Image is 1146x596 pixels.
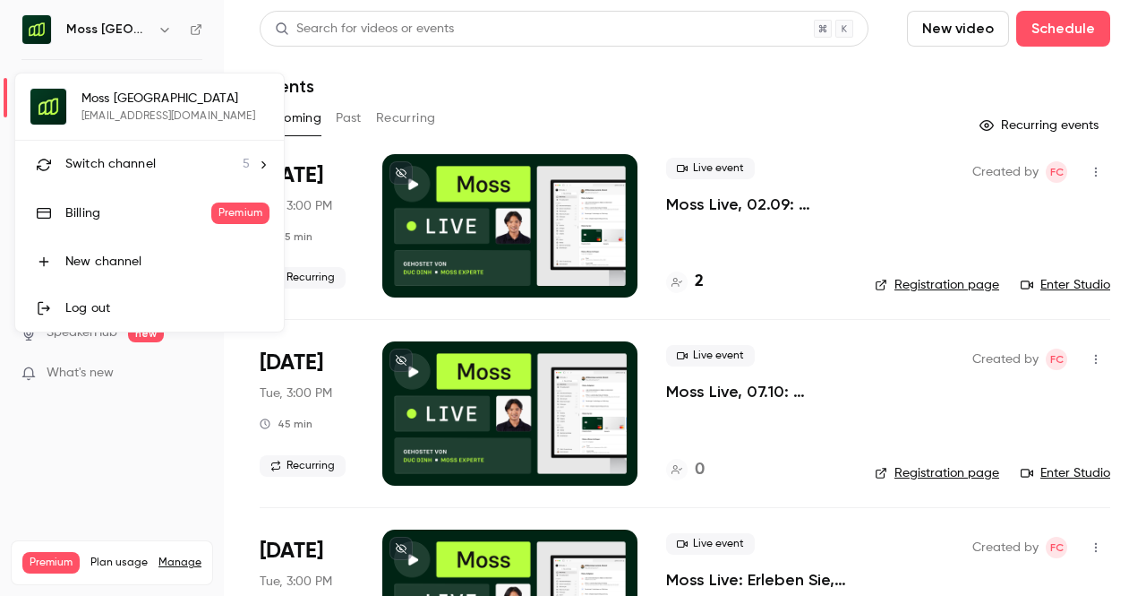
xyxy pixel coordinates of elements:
div: New channel [65,253,269,271]
span: 5 [243,155,250,174]
div: Log out [65,299,269,317]
div: Billing [65,204,211,222]
span: Premium [211,203,269,224]
span: Switch channel [65,155,156,174]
